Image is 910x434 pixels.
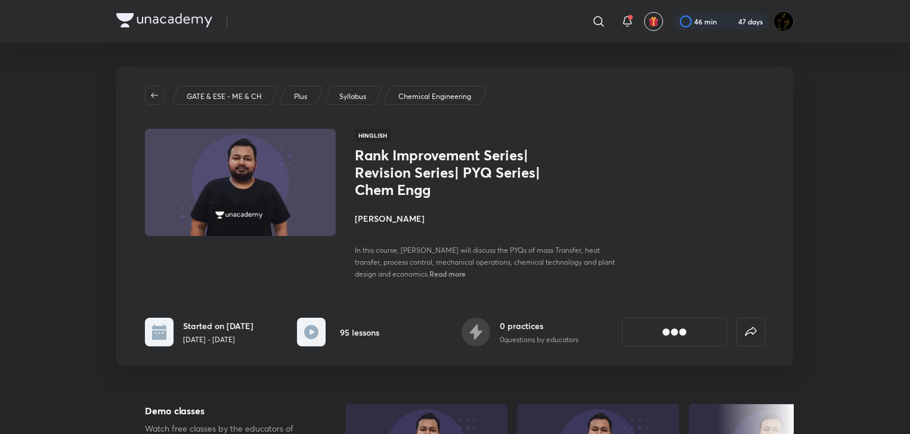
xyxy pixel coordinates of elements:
span: Read more [429,269,466,278]
p: Syllabus [339,91,366,102]
button: avatar [644,12,663,31]
h4: [PERSON_NAME] [355,212,622,225]
a: Company Logo [116,13,212,30]
a: GATE & ESE - ME & CH [185,91,264,102]
span: In this course, [PERSON_NAME] will discuss the PYQs of mass Transfer, heat transfer, process cont... [355,246,615,278]
h5: Demo classes [145,404,307,418]
p: Chemical Engineering [398,91,471,102]
h6: 0 practices [500,320,578,332]
h1: Rank Improvement Series| Revision Series| PYQ Series| Chem Engg [355,147,550,198]
button: false [736,318,765,346]
p: Plus [294,91,307,102]
img: streak [724,15,736,27]
a: Chemical Engineering [397,91,473,102]
img: avatar [648,16,659,27]
h6: Started on [DATE] [183,320,253,332]
img: Ranit Maity01 [773,11,794,32]
p: 0 questions by educators [500,334,578,345]
h6: 95 lessons [340,326,379,339]
a: Plus [292,91,309,102]
p: [DATE] - [DATE] [183,334,253,345]
span: Hinglish [355,129,391,142]
img: Company Logo [116,13,212,27]
a: Syllabus [338,91,369,102]
button: [object Object] [622,318,727,346]
p: GATE & ESE - ME & CH [187,91,262,102]
img: Thumbnail [143,128,338,237]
